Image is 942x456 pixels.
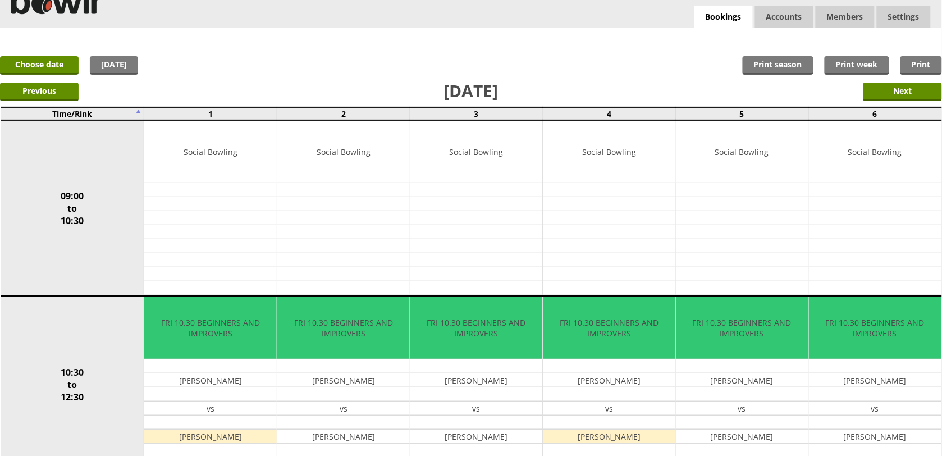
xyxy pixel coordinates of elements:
[543,373,675,387] td: [PERSON_NAME]
[900,56,942,75] a: Print
[410,121,543,183] td: Social Bowling
[676,402,808,416] td: vs
[410,430,543,444] td: [PERSON_NAME]
[410,373,543,387] td: [PERSON_NAME]
[743,56,813,75] a: Print season
[808,107,941,120] td: 6
[809,121,941,183] td: Social Bowling
[825,56,889,75] a: Print week
[816,6,875,28] span: Members
[277,297,410,359] td: FRI 10.30 BEGINNERS AND IMPROVERS
[676,430,808,444] td: [PERSON_NAME]
[144,402,277,416] td: vs
[277,107,410,120] td: 2
[543,107,676,120] td: 4
[410,297,543,359] td: FRI 10.30 BEGINNERS AND IMPROVERS
[543,121,675,183] td: Social Bowling
[543,430,675,444] td: [PERSON_NAME]
[755,6,813,28] span: Accounts
[1,120,144,297] td: 09:00 to 10:30
[676,373,808,387] td: [PERSON_NAME]
[277,373,410,387] td: [PERSON_NAME]
[277,121,410,183] td: Social Bowling
[144,373,277,387] td: [PERSON_NAME]
[410,402,543,416] td: vs
[809,430,941,444] td: [PERSON_NAME]
[543,402,675,416] td: vs
[676,297,808,359] td: FRI 10.30 BEGINNERS AND IMPROVERS
[144,107,277,120] td: 1
[144,430,277,444] td: [PERSON_NAME]
[144,297,277,359] td: FRI 10.30 BEGINNERS AND IMPROVERS
[1,107,144,120] td: Time/Rink
[676,121,808,183] td: Social Bowling
[90,56,138,75] a: [DATE]
[809,373,941,387] td: [PERSON_NAME]
[277,430,410,444] td: [PERSON_NAME]
[543,297,675,359] td: FRI 10.30 BEGINNERS AND IMPROVERS
[277,402,410,416] td: vs
[676,107,809,120] td: 5
[863,83,942,101] input: Next
[809,297,941,359] td: FRI 10.30 BEGINNERS AND IMPROVERS
[410,107,543,120] td: 3
[809,402,941,416] td: vs
[144,121,277,183] td: Social Bowling
[877,6,931,28] span: Settings
[694,6,753,29] a: Bookings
